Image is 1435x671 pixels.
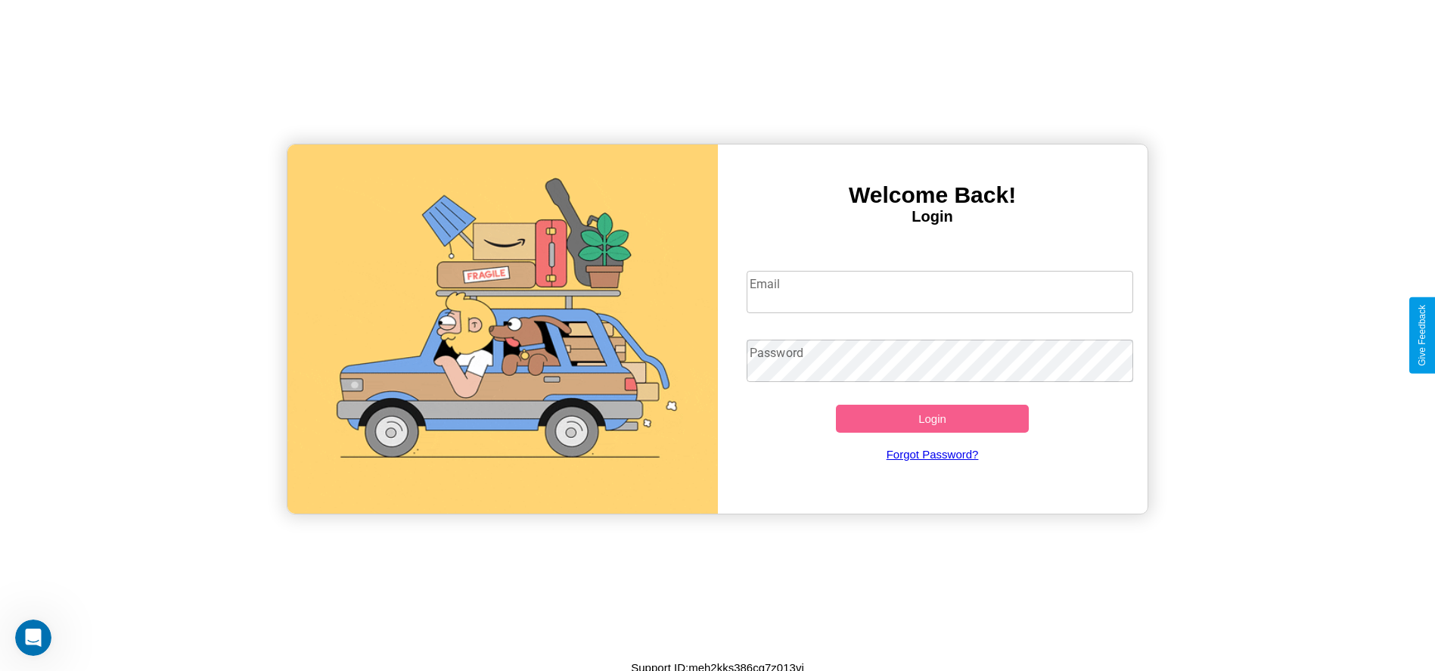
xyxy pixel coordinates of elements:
[739,433,1126,476] a: Forgot Password?
[836,405,1030,433] button: Login
[718,182,1148,208] h3: Welcome Back!
[15,620,51,656] iframe: Intercom live chat
[718,208,1148,225] h4: Login
[287,144,717,514] img: gif
[1417,305,1427,366] div: Give Feedback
